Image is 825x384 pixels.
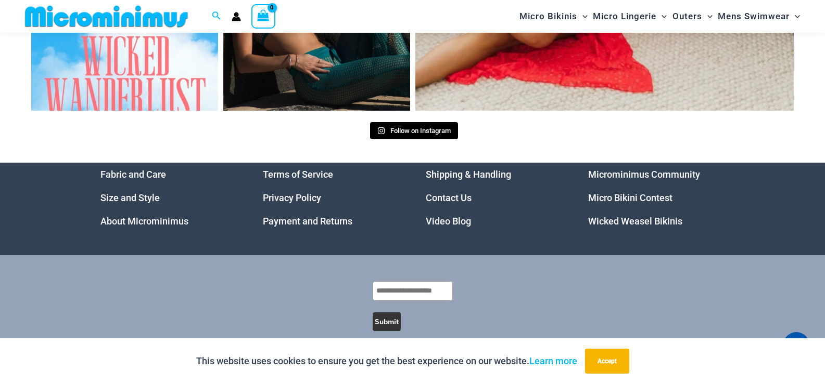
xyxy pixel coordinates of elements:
[100,163,237,233] aside: Footer Widget 1
[426,169,511,180] a: Shipping & Handling
[588,192,672,203] a: Micro Bikini Contest
[263,163,400,233] aside: Footer Widget 2
[656,3,667,30] span: Menu Toggle
[212,10,221,23] a: Search icon link
[426,163,563,233] aside: Footer Widget 3
[517,3,590,30] a: Micro BikinisMenu ToggleMenu Toggle
[373,312,401,331] button: Submit
[426,163,563,233] nav: Menu
[529,355,577,366] a: Learn more
[702,3,713,30] span: Menu Toggle
[515,2,804,31] nav: Site Navigation
[377,127,385,135] svg: Instagram
[21,5,192,28] img: MM SHOP LOGO FLAT
[100,192,160,203] a: Size and Style
[588,216,682,227] a: Wicked Weasel Bikinis
[100,169,166,180] a: Fabric and Care
[426,192,472,203] a: Contact Us
[577,3,588,30] span: Menu Toggle
[263,192,321,203] a: Privacy Policy
[100,216,188,227] a: About Microminimus
[263,169,333,180] a: Terms of Service
[588,163,725,233] nav: Menu
[251,4,275,28] a: View Shopping Cart, empty
[715,3,803,30] a: Mens SwimwearMenu ToggleMenu Toggle
[263,163,400,233] nav: Menu
[588,169,700,180] a: Microminimus Community
[593,3,656,30] span: Micro Lingerie
[585,349,629,374] button: Accept
[426,216,471,227] a: Video Blog
[390,127,451,135] span: Follow on Instagram
[196,353,577,369] p: This website uses cookies to ensure you get the best experience on our website.
[590,3,669,30] a: Micro LingerieMenu ToggleMenu Toggle
[263,216,352,227] a: Payment and Returns
[370,122,458,140] a: Instagram Follow on Instagram
[718,3,790,30] span: Mens Swimwear
[670,3,715,30] a: OutersMenu ToggleMenu Toggle
[519,3,577,30] span: Micro Bikinis
[232,12,241,21] a: Account icon link
[790,3,800,30] span: Menu Toggle
[588,163,725,233] aside: Footer Widget 4
[100,163,237,233] nav: Menu
[672,3,702,30] span: Outers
